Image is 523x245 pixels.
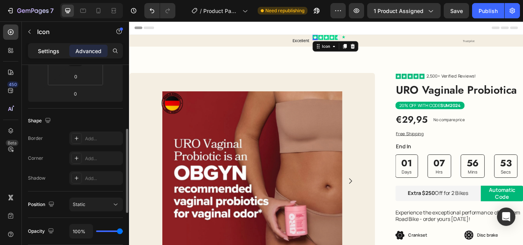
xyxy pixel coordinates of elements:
div: €29,95 [310,107,348,122]
p: Settings [38,47,59,55]
span: Product Page - [DATE] 20:40:21 [203,7,239,15]
p: Icon [37,27,102,36]
div: Add... [85,155,121,162]
div: Opacity [28,226,56,237]
button: 7 [3,3,57,18]
iframe: Design area [129,21,523,245]
p: Automatic Code [415,193,454,209]
div: Corner [28,155,43,162]
p: 7 [50,6,54,15]
div: Position [28,200,56,210]
p: Mins [393,172,407,179]
p: Free Shipping [311,128,459,134]
div: Open Intercom Messenger [497,208,515,226]
div: Add... [85,135,121,142]
div: Add... [85,175,121,182]
div: Beta [6,140,18,146]
button: Carousel Next Arrow [253,182,262,191]
p: Off for 2 Bikes [320,196,399,204]
strong: Extra $250 [325,196,356,204]
div: 01 [317,159,330,172]
p: Secs [432,172,446,179]
button: Save [444,3,469,18]
p: End In [311,142,459,150]
div: 450 [7,81,18,88]
strong: SUM2024 [363,94,386,101]
div: 56 [393,159,407,172]
div: 07 [355,159,368,172]
div: Publish [479,7,498,15]
span: Trustpilot [389,21,402,25]
div: Rich Text Editor. Editing area: main [388,16,459,29]
input: 0 [68,88,83,99]
button: Publish [472,3,504,18]
span: Save [450,8,463,14]
div: Undo/Redo [144,3,175,18]
input: 0px [68,71,83,82]
p: Advanced [75,47,101,55]
input: Auto [70,224,93,238]
p: 2,500+ Verified Reviews! [346,61,404,67]
div: Border [28,135,43,142]
p: Experience the exceptional performance of the Gem Road Bike - order yours [DATE]! [310,219,459,235]
p: 20% OFF WITH CODE [315,95,386,101]
span: / [200,7,202,15]
img: gempages_530379185214981236-7c492ac8-d5d6-4ff1-ab31-93437d75637d.svg [38,83,62,108]
h1: URO Vaginale Probiotica [310,71,459,89]
p: No compare price [355,112,391,117]
div: Shape [28,116,52,126]
button: Static [69,198,123,211]
div: 53 [432,159,446,172]
span: Static [73,201,85,207]
p: Hrs [355,172,368,179]
p: Days [317,172,330,179]
span: Need republishing [265,7,304,14]
div: Shadow [28,175,46,182]
button: 1 product assigned [367,3,441,18]
span: 1 product assigned [374,7,423,15]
